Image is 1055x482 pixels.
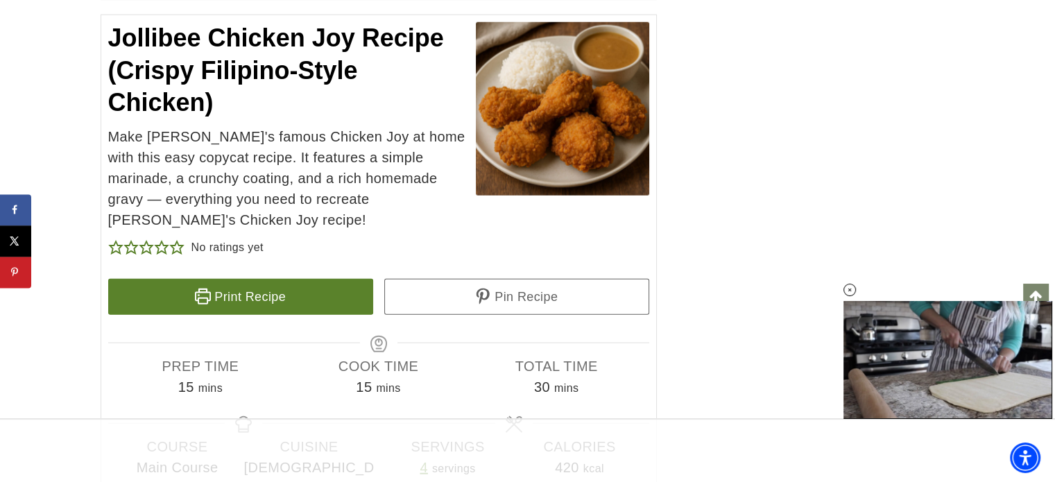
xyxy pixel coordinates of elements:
span: mins [554,382,578,394]
span: mins [198,382,223,394]
span: Total Time [468,356,646,377]
span: Rate this recipe 1 out of 5 stars [108,237,123,258]
span: Make [PERSON_NAME]'s famous Chicken Joy at home with this easy copycat recipe. It features a simp... [108,126,649,230]
span: 30 [534,379,550,395]
span: 15 [178,379,194,395]
span: Rate this recipe 2 out of 5 stars [123,237,139,258]
span: Rate this recipe 4 out of 5 stars [154,237,169,258]
span: Rate this recipe 5 out of 5 stars [169,237,185,258]
span: 15 [356,379,372,395]
div: No ratings yet [191,237,264,258]
span: Prep Time [112,356,290,377]
span: Rate this recipe 3 out of 5 stars [139,237,154,258]
span: mins [376,382,400,394]
div: Accessibility Menu [1010,442,1040,473]
span: Jollibee Chicken Joy Recipe (Crispy Filipino-Style Chicken) [108,24,444,117]
a: Print Recipe [108,279,373,315]
span: Cook Time [289,356,468,377]
a: Scroll to top [1023,284,1048,309]
a: Pin Recipe [384,279,649,315]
